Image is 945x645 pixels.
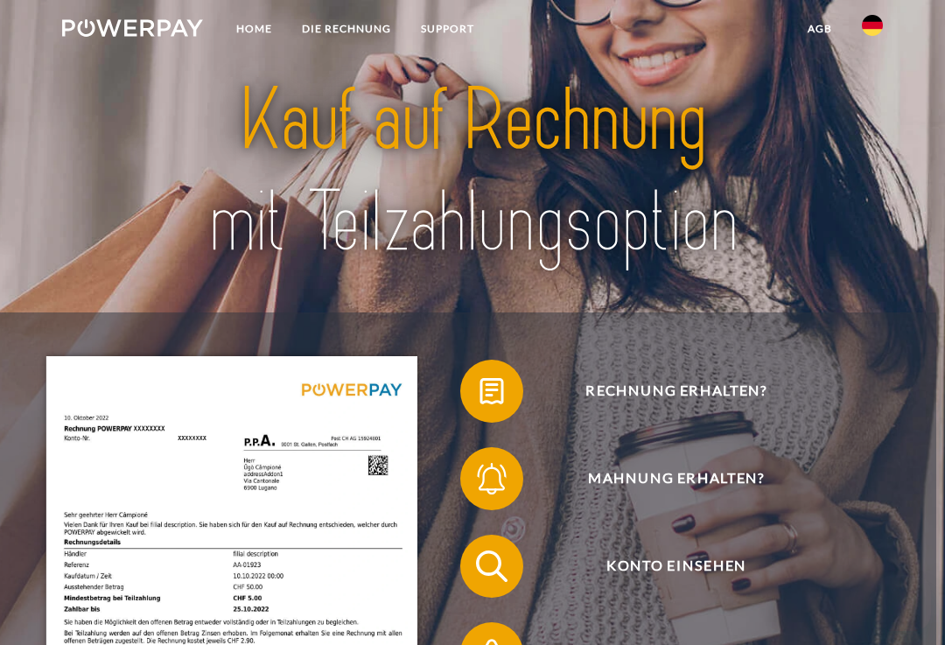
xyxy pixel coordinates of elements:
[406,13,489,45] a: SUPPORT
[437,356,892,426] a: Rechnung erhalten?
[862,15,883,36] img: de
[472,546,512,585] img: qb_search.svg
[437,444,892,514] a: Mahnung erhalten?
[460,360,870,423] button: Rechnung erhalten?
[460,535,870,598] button: Konto einsehen
[793,13,847,45] a: agb
[62,19,203,37] img: logo-powerpay-white.svg
[484,535,870,598] span: Konto einsehen
[460,447,870,510] button: Mahnung erhalten?
[875,575,931,631] iframe: Schaltfläche zum Öffnen des Messaging-Fensters
[221,13,287,45] a: Home
[472,459,512,498] img: qb_bell.svg
[145,65,801,278] img: title-powerpay_de.svg
[472,371,512,410] img: qb_bill.svg
[484,447,870,510] span: Mahnung erhalten?
[437,531,892,601] a: Konto einsehen
[484,360,870,423] span: Rechnung erhalten?
[287,13,406,45] a: DIE RECHNUNG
